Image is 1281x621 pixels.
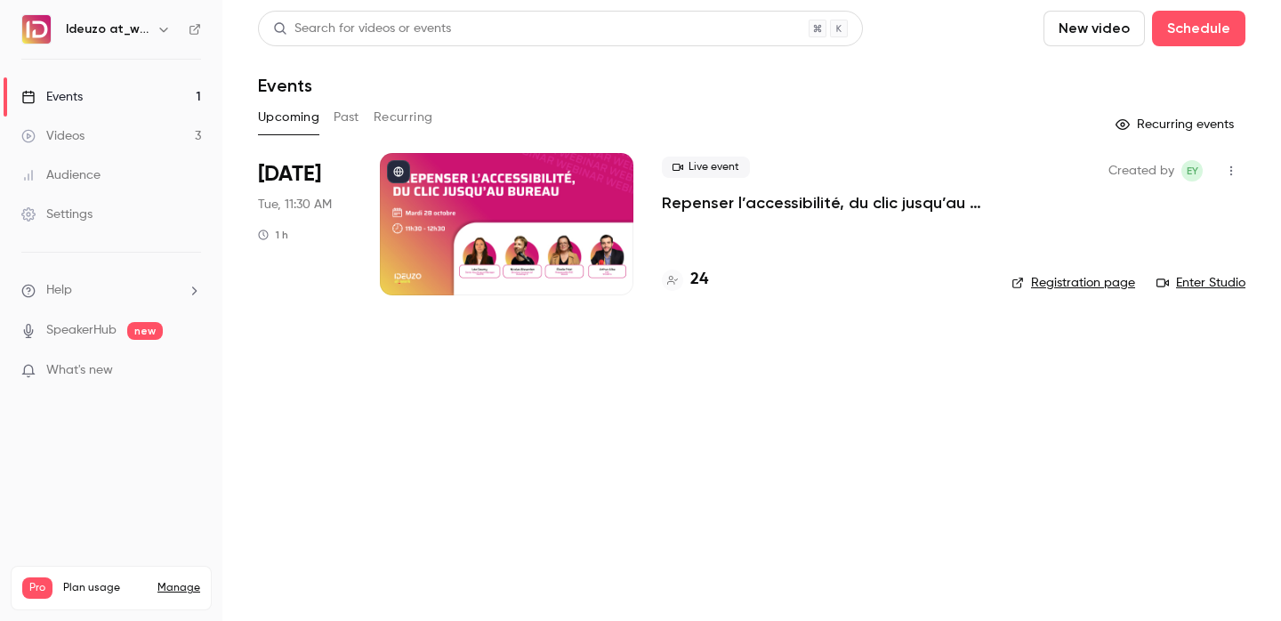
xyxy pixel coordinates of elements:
[334,103,359,132] button: Past
[21,166,101,184] div: Audience
[180,363,201,379] iframe: Noticeable Trigger
[1043,11,1145,46] button: New video
[258,228,288,242] div: 1 h
[662,157,750,178] span: Live event
[1011,274,1135,292] a: Registration page
[258,160,321,189] span: [DATE]
[46,281,72,300] span: Help
[1187,160,1198,181] span: EY
[1156,274,1245,292] a: Enter Studio
[662,192,983,214] a: Repenser l’accessibilité, du clic jusqu’au bureau
[1181,160,1203,181] span: Eva Yahiaoui
[662,268,708,292] a: 24
[258,75,312,96] h1: Events
[1152,11,1245,46] button: Schedule
[46,361,113,380] span: What's new
[21,88,83,106] div: Events
[63,581,147,595] span: Plan usage
[258,103,319,132] button: Upcoming
[273,20,451,38] div: Search for videos or events
[127,322,163,340] span: new
[258,153,351,295] div: Oct 28 Tue, 11:30 AM (Europe/Paris)
[21,127,85,145] div: Videos
[157,581,200,595] a: Manage
[21,281,201,300] li: help-dropdown-opener
[66,20,149,38] h6: Ideuzo at_work
[1108,110,1245,139] button: Recurring events
[1108,160,1174,181] span: Created by
[690,268,708,292] h4: 24
[258,196,332,214] span: Tue, 11:30 AM
[22,577,52,599] span: Pro
[21,206,93,223] div: Settings
[46,321,117,340] a: SpeakerHub
[374,103,433,132] button: Recurring
[22,15,51,44] img: Ideuzo at_work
